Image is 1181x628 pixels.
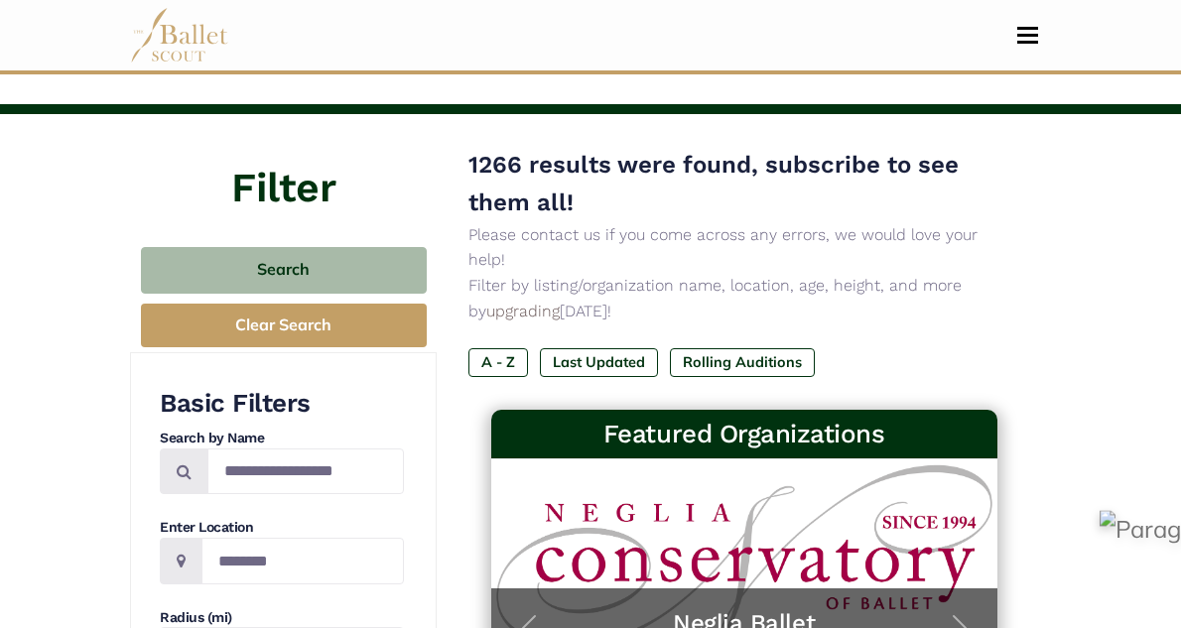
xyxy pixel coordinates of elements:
h4: Filter [130,114,437,217]
button: Clear Search [141,304,427,348]
label: Last Updated [540,348,658,376]
span: 1266 results were found, subscribe to see them all! [468,151,959,216]
input: Location [201,538,404,584]
button: Search [141,247,427,294]
p: Filter by listing/organization name, location, age, height, and more by [DATE]! [468,273,1019,323]
button: Toggle navigation [1004,26,1051,45]
h3: Basic Filters [160,387,404,421]
h4: Search by Name [160,429,404,448]
h3: Featured Organizations [507,418,982,451]
label: Rolling Auditions [670,348,815,376]
a: upgrading [486,302,560,320]
h4: Radius (mi) [160,608,404,628]
label: A - Z [468,348,528,376]
p: Please contact us if you come across any errors, we would love your help! [468,222,1019,273]
h4: Enter Location [160,518,404,538]
input: Search by names... [207,448,404,495]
